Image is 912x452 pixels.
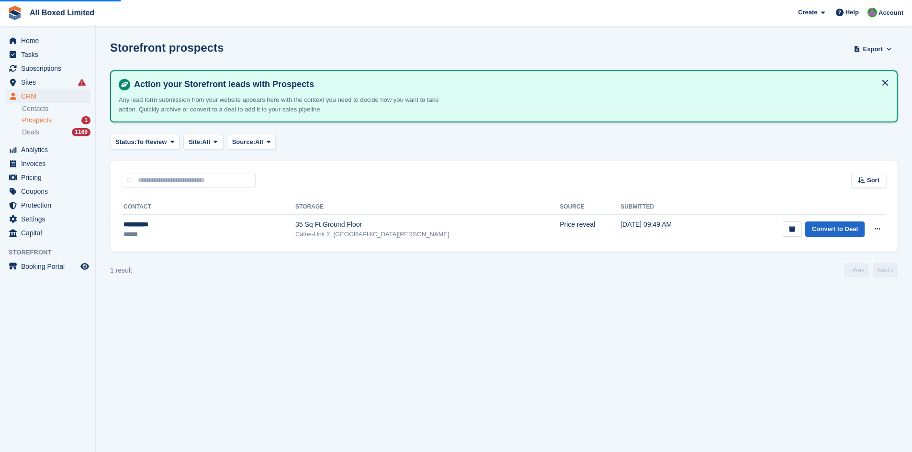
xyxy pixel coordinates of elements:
a: menu [5,143,90,156]
a: Convert to Deal [805,221,865,237]
span: Sites [21,76,79,89]
a: Prospects 1 [22,115,90,125]
td: Price reveal [560,215,620,244]
h1: Storefront prospects [110,41,224,54]
i: Smart entry sync failures have occurred [78,78,86,86]
th: Storage [295,199,560,215]
p: Any lead form submission from your website appears here with the context you need to decide how y... [119,95,454,114]
div: 1 result [110,265,132,276]
th: Source [560,199,620,215]
a: menu [5,157,90,170]
div: 35 Sq Ft Ground Floor [295,220,560,230]
a: menu [5,171,90,184]
span: All [255,137,263,147]
span: Status: [115,137,136,147]
th: Contact [122,199,295,215]
h4: Action your Storefront leads with Prospects [130,79,889,90]
td: [DATE] 09:49 AM [620,215,709,244]
span: All [202,137,210,147]
span: Sort [867,176,879,185]
button: Source: All [227,134,276,150]
a: Deals 1169 [22,127,90,137]
span: Tasks [21,48,79,61]
a: menu [5,34,90,47]
span: Capital [21,226,79,240]
span: Site: [189,137,202,147]
span: Protection [21,198,79,212]
a: Preview store [79,261,90,272]
a: menu [5,185,90,198]
span: Settings [21,212,79,226]
span: Prospects [22,116,52,125]
a: menu [5,48,90,61]
a: menu [5,62,90,75]
span: Storefront [9,248,95,257]
span: Analytics [21,143,79,156]
span: CRM [21,89,79,103]
span: Deals [22,128,39,137]
img: stora-icon-8386f47178a22dfd0bd8f6a31ec36ba5ce8667c1dd55bd0f319d3a0aa187defe.svg [8,6,22,20]
button: Export [852,41,894,57]
a: menu [5,260,90,273]
div: 1169 [72,128,90,136]
span: Invoices [21,157,79,170]
span: Home [21,34,79,47]
a: menu [5,198,90,212]
img: Eliza Goss [867,8,877,17]
a: menu [5,89,90,103]
span: Export [863,44,883,54]
span: Booking Portal [21,260,79,273]
a: All Boxed Limited [26,5,98,21]
a: menu [5,76,90,89]
span: Pricing [21,171,79,184]
th: Submitted [620,199,709,215]
div: Calne-Unit 2, [GEOGRAPHIC_DATA][PERSON_NAME] [295,230,560,239]
a: Next [873,263,898,277]
button: Site: All [183,134,223,150]
span: Coupons [21,185,79,198]
span: Help [845,8,859,17]
a: menu [5,226,90,240]
a: Previous [844,263,869,277]
span: Source: [232,137,255,147]
div: 1 [81,116,90,124]
span: Create [798,8,817,17]
span: To Review [136,137,167,147]
span: Account [878,8,903,18]
button: Status: To Review [110,134,180,150]
nav: Page [842,263,900,277]
a: Contacts [22,104,90,113]
span: Subscriptions [21,62,79,75]
a: menu [5,212,90,226]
